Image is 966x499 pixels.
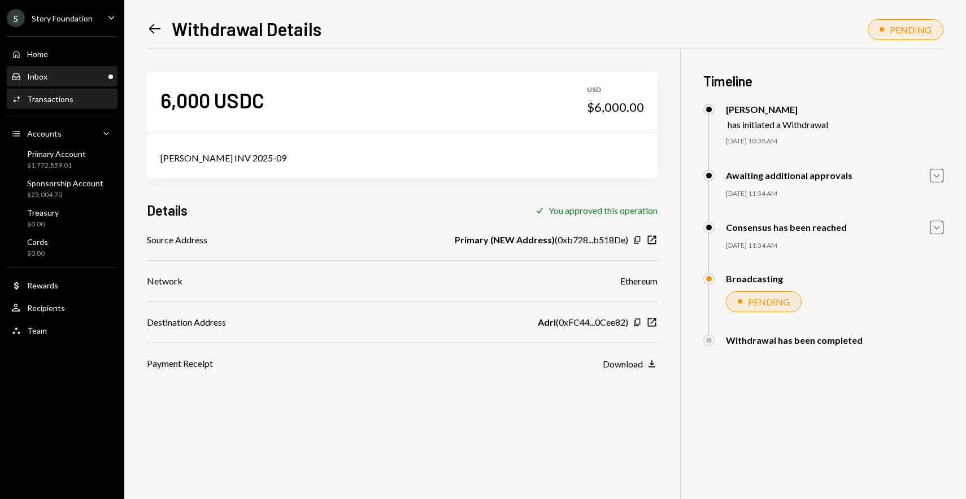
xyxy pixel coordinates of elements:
div: PENDING [748,296,790,307]
div: USD [587,85,644,95]
div: Destination Address [147,316,226,329]
div: $6,000.00 [587,99,644,115]
b: Primary (NEW Address) [455,233,555,247]
a: Sponsorship Account$25,004.70 [7,175,118,202]
div: PENDING [890,24,932,35]
a: Transactions [7,89,118,109]
div: ( 0xFC44...0Cee82 ) [538,316,628,329]
div: $0.00 [27,249,48,259]
div: Payment Receipt [147,357,213,370]
a: Team [7,320,118,340]
div: Transactions [27,94,73,104]
div: You approved this operation [549,205,658,216]
div: Sponsorship Account [27,178,103,188]
div: Source Address [147,233,207,247]
a: Home [7,43,118,64]
a: Rewards [7,275,118,295]
div: has initiated a Withdrawal [728,119,828,130]
h1: Withdrawal Details [172,17,321,40]
div: Home [27,49,48,59]
div: Treasury [27,208,59,217]
div: [DATE] 11:34 AM [726,241,943,251]
b: Adri [538,316,556,329]
div: Team [27,326,47,335]
div: Consensus has been reached [726,222,847,233]
h3: Details [147,201,188,220]
div: ( 0xb728...b518De ) [455,233,628,247]
div: Rewards [27,281,58,290]
div: $0.00 [27,220,59,229]
a: Accounts [7,123,118,143]
div: Primary Account [27,149,86,159]
div: Ethereum [620,274,658,288]
div: Download [603,358,643,369]
div: Cards [27,237,48,247]
a: Primary Account$1,772,559.01 [7,146,118,173]
div: Withdrawal has been completed [726,335,863,345]
a: Cards$0.00 [7,234,118,261]
div: [PERSON_NAME] INV 2025-09 [160,151,644,165]
div: Awaiting additional approvals [726,170,852,181]
div: Story Foundation [32,14,93,23]
div: 6,000 USDC [160,87,264,113]
div: [DATE] 10:38 AM [726,137,943,146]
a: Treasury$0.00 [7,204,118,231]
div: Inbox [27,72,47,81]
a: Inbox [7,66,118,86]
div: $1,772,559.01 [27,161,86,170]
div: $25,004.70 [27,190,103,200]
div: Broadcasting [726,273,783,284]
div: [PERSON_NAME] [726,104,828,115]
h3: Timeline [703,72,943,90]
div: [DATE] 11:34 AM [726,189,943,199]
div: S [7,9,25,27]
button: Download [603,358,658,370]
div: Network [147,274,182,288]
div: Recipients [27,303,65,313]
a: Recipients [7,297,118,318]
div: Accounts [27,129,62,138]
